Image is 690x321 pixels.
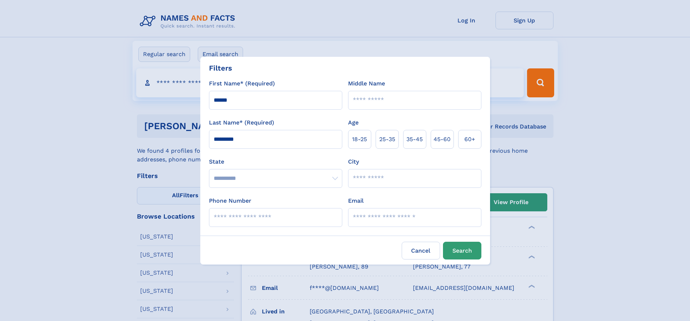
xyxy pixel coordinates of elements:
[379,135,395,144] span: 25‑35
[434,135,451,144] span: 45‑60
[209,79,275,88] label: First Name* (Required)
[406,135,423,144] span: 35‑45
[209,197,251,205] label: Phone Number
[348,118,359,127] label: Age
[464,135,475,144] span: 60+
[348,157,359,166] label: City
[209,157,342,166] label: State
[348,197,364,205] label: Email
[443,242,481,259] button: Search
[209,63,232,73] div: Filters
[209,118,274,127] label: Last Name* (Required)
[348,79,385,88] label: Middle Name
[402,242,440,259] label: Cancel
[352,135,367,144] span: 18‑25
